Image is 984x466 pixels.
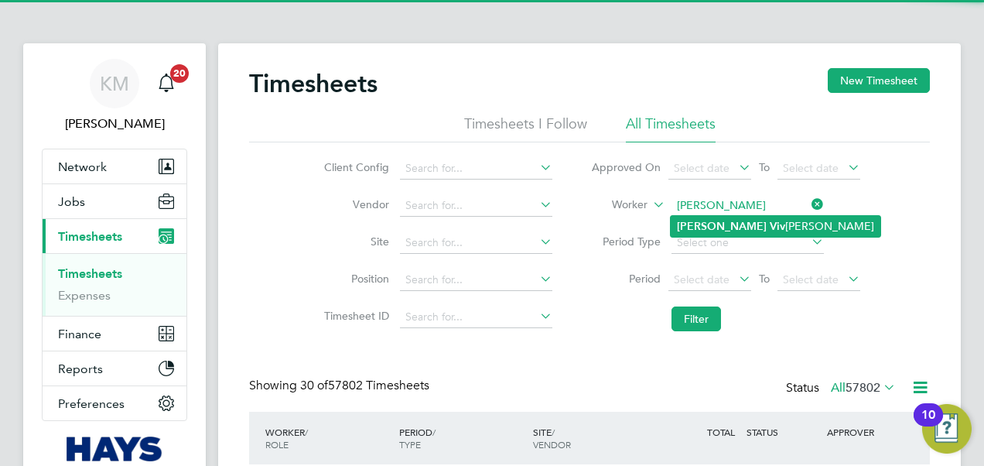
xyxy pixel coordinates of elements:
button: Preferences [43,386,186,420]
span: To [754,269,774,289]
span: Timesheets [58,229,122,244]
span: Preferences [58,396,125,411]
div: Showing [249,378,432,394]
input: Select one [671,232,824,254]
div: WORKER [261,418,395,458]
span: Select date [783,272,839,286]
span: 20 [170,64,189,83]
span: Reports [58,361,103,376]
button: Timesheets [43,219,186,253]
span: VENDOR [533,438,571,451]
b: [PERSON_NAME] [677,220,767,233]
span: Network [58,159,107,174]
label: Approved On [591,160,661,174]
span: Finance [58,327,101,341]
label: Period [591,272,661,286]
div: PERIOD [395,418,529,458]
div: SITE [529,418,663,458]
li: All Timesheets [626,115,716,142]
span: ROLE [265,438,289,451]
span: Select date [674,272,729,286]
div: 10 [921,415,935,435]
label: Site [319,235,389,248]
button: Finance [43,317,186,351]
span: / [432,426,436,438]
span: / [305,426,308,438]
span: / [552,426,555,438]
a: Go to home page [42,437,187,461]
button: Jobs [43,184,186,218]
span: 57802 Timesheets [300,378,429,393]
span: 57802 [846,380,880,396]
a: Timesheets [58,266,122,281]
button: Filter [671,307,721,331]
input: Search for... [400,307,552,328]
img: hays-logo-retina.png [67,437,163,461]
button: Reports [43,351,186,385]
span: KM [100,74,129,94]
div: Timesheets [43,253,186,316]
a: 20 [151,59,182,108]
b: Viv [770,220,785,233]
a: KM[PERSON_NAME] [42,59,187,133]
span: 30 of [300,378,328,393]
span: TOTAL [707,426,735,438]
input: Search for... [400,232,552,254]
input: Search for... [400,158,552,180]
label: Period Type [591,235,661,248]
button: Open Resource Center, 10 new notifications [922,404,972,454]
div: Status [786,378,899,399]
label: Position [319,272,389,286]
label: All [831,380,896,396]
span: Jobs [58,194,85,209]
li: Timesheets I Follow [464,115,587,142]
h2: Timesheets [249,68,378,99]
li: [PERSON_NAME] [671,216,880,237]
span: Katie McPherson [42,115,187,133]
input: Search for... [400,195,552,217]
input: Search for... [400,269,552,291]
span: TYPE [399,438,421,451]
div: STATUS [743,418,823,446]
a: Expenses [58,288,111,303]
span: To [754,157,774,177]
label: Worker [578,197,647,213]
label: Client Config [319,160,389,174]
input: Search for... [671,195,824,217]
label: Vendor [319,197,389,211]
button: Network [43,149,186,183]
button: New Timesheet [828,68,930,93]
label: Timesheet ID [319,309,389,323]
span: Select date [674,161,729,175]
span: Select date [783,161,839,175]
div: APPROVER [823,418,904,446]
